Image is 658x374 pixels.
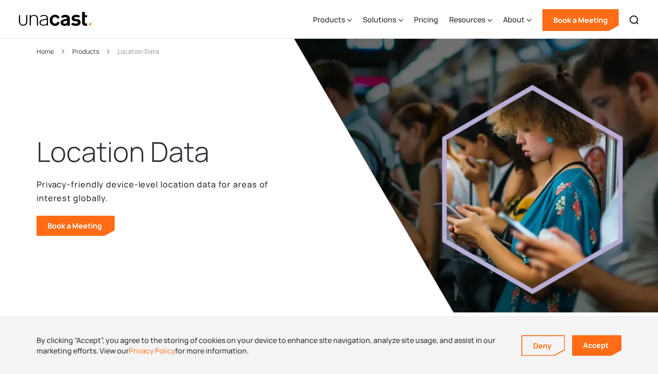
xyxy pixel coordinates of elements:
div: Solutions [363,1,403,39]
h1: Location Data [37,134,209,170]
a: Privacy Policy [129,346,175,356]
a: Pricing [414,1,438,39]
div: About [503,1,531,39]
a: Products [72,46,99,57]
a: Home [37,46,54,57]
div: Solutions [363,14,396,25]
a: Book a Meeting [542,9,619,31]
div: Resources [449,14,485,25]
p: Privacy-friendly device-level location data for areas of interest globally. [37,177,274,205]
div: About [503,14,525,25]
a: Deny [522,336,564,355]
div: Location Data [117,46,159,57]
a: home [18,11,93,27]
a: Book a Meeting [37,216,115,236]
img: Search icon [629,15,640,26]
div: Products [313,14,345,25]
div: Products [313,1,352,39]
div: By clicking “Accept”, you agree to the storing of cookies on your device to enhance site navigati... [37,335,508,356]
a: Accept [572,335,621,356]
img: Unacast text logo [18,11,93,27]
div: Resources [449,1,492,39]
